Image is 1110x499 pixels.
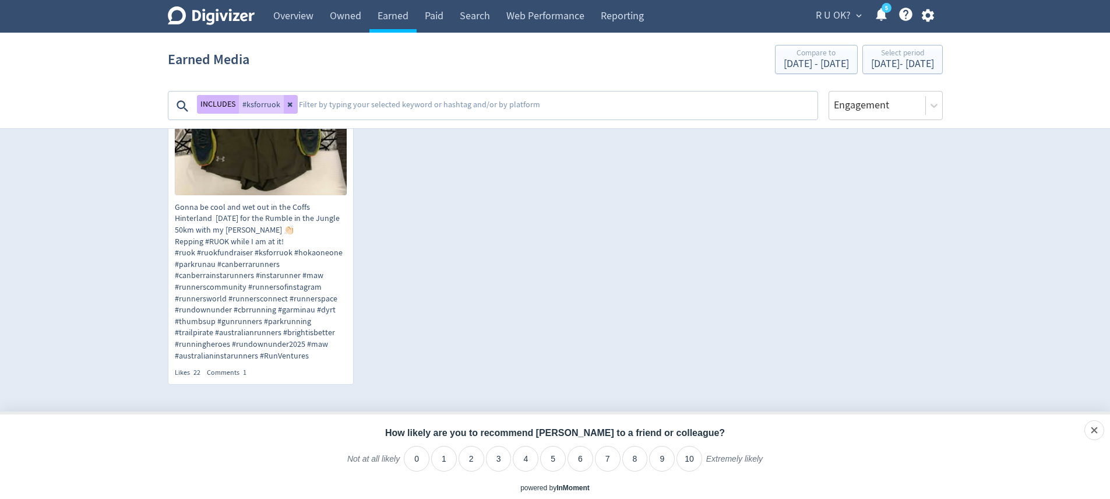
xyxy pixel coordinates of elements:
button: R U OK? [812,6,865,25]
label: Not at all likely [347,454,400,473]
text: 5 [885,4,887,12]
span: #ksforruok [242,100,280,108]
li: 0 [404,446,429,472]
div: Select period [871,49,934,59]
li: 3 [486,446,512,472]
div: [DATE] - [DATE] [871,59,934,69]
h1: Earned Media [168,41,249,78]
button: Compare to[DATE] - [DATE] [775,45,858,74]
span: expand_more [854,10,864,21]
span: 22 [193,368,200,377]
div: Likes [175,368,207,378]
p: Gonna be cool and wet out in the Coffs Hinterland [DATE] for the Rumble in the Jungle 50km with m... [175,202,347,361]
div: Close survey [1084,420,1104,440]
div: [DATE] - [DATE] [784,59,849,69]
span: R U OK? [816,6,851,25]
a: InMoment [556,484,590,492]
li: 1 [431,446,457,472]
li: 6 [568,446,593,472]
div: Comments [207,368,253,378]
li: 5 [540,446,566,472]
li: 8 [622,446,648,472]
button: Select period[DATE]- [DATE] [862,45,943,74]
li: 7 [595,446,621,472]
div: Compare to [784,49,849,59]
li: 10 [676,446,702,472]
li: 2 [459,446,484,472]
li: 9 [649,446,675,472]
label: Extremely likely [706,454,763,473]
div: powered by inmoment [520,483,590,493]
span: 1 [243,368,246,377]
a: 5 [882,3,891,13]
li: 4 [513,446,538,472]
button: INCLUDES [197,95,239,114]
